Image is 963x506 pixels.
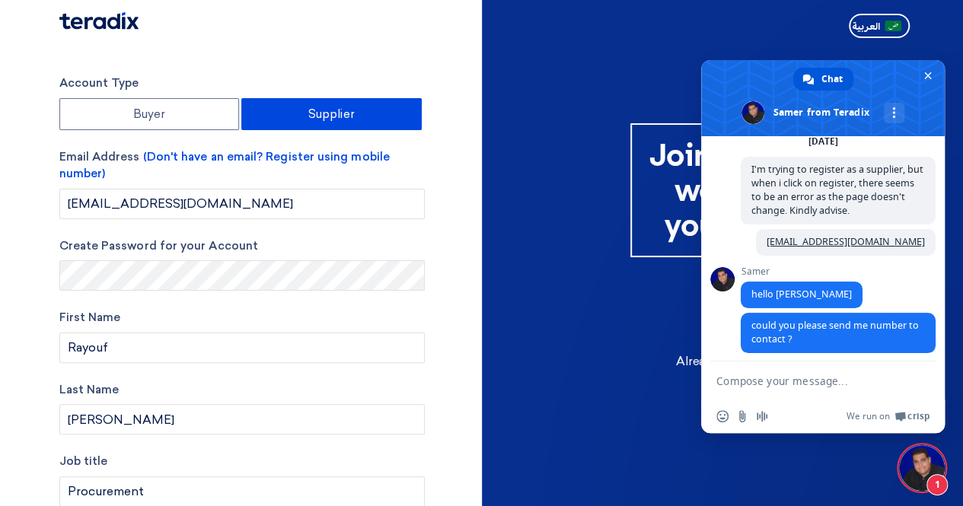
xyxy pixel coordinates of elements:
[59,75,425,92] label: Account Type
[847,410,890,422] span: We run on
[751,288,852,301] span: hello [PERSON_NAME]
[59,189,425,219] input: Enter your business email...
[59,404,425,434] input: Last Name...
[59,148,425,183] label: Email Address
[751,319,919,345] span: could you please send me number to contact ?
[926,474,948,495] span: 1
[241,98,422,130] label: Supplier
[884,103,904,123] div: More channels
[751,163,923,217] span: I'm trying to register as a supplier, but when i click on register, there seems to be an error as...
[59,12,139,30] img: Teradix logo
[849,14,910,38] button: العربية
[899,445,945,491] div: Close chat
[736,410,748,422] span: Send a file
[716,410,729,422] span: Insert an emoji
[821,68,843,91] span: Chat
[885,21,901,32] img: ar-AR.png
[920,68,936,84] span: Close chat
[59,333,425,363] input: Enter your first name...
[59,309,425,326] label: First Name
[847,410,930,422] a: We run onCrisp
[907,410,930,422] span: Crisp
[716,374,896,388] textarea: Compose your message...
[767,235,925,248] a: [EMAIL_ADDRESS][DOMAIN_NAME]
[756,410,768,422] span: Audio message
[59,98,240,130] label: Buyer
[676,354,815,368] span: Already have an account?
[59,150,390,181] span: (Don't have an email? Register using mobile number)
[793,68,853,91] div: Chat
[59,237,425,255] label: Create Password for your Account
[741,266,863,277] span: Samer
[59,453,425,470] label: Job title
[852,21,880,32] span: العربية
[59,381,425,399] label: Last Name
[808,137,838,146] div: [DATE]
[630,123,904,257] div: Join now to start working with your customer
